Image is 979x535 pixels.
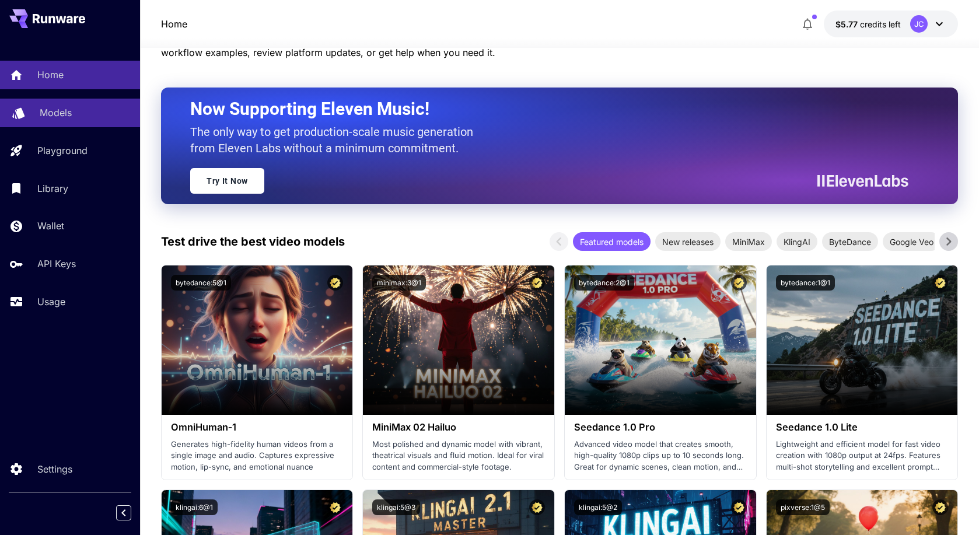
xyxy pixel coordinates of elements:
p: Settings [37,462,72,476]
span: credits left [860,19,901,29]
button: Certified Model – Vetted for best performance and includes a commercial license. [731,275,747,291]
p: API Keys [37,257,76,271]
div: New releases [655,232,721,251]
button: Certified Model – Vetted for best performance and includes a commercial license. [932,275,948,291]
div: KlingAI [777,232,817,251]
button: Certified Model – Vetted for best performance and includes a commercial license. [529,275,545,291]
img: alt [162,265,353,415]
span: ByteDance [822,236,878,248]
p: Lightweight and efficient model for fast video creation with 1080p output at 24fps. Features mult... [776,439,949,473]
button: klingai:5@2 [574,499,622,515]
span: Featured models [573,236,651,248]
span: New releases [655,236,721,248]
nav: breadcrumb [161,17,187,31]
button: Certified Model – Vetted for best performance and includes a commercial license. [327,275,343,291]
button: klingai:5@3 [372,499,420,515]
div: Featured models [573,232,651,251]
button: Certified Model – Vetted for best performance and includes a commercial license. [529,499,545,515]
span: Google Veo [883,236,940,248]
p: Models [40,106,72,120]
button: Certified Model – Vetted for best performance and includes a commercial license. [932,499,948,515]
img: alt [363,265,554,415]
h3: Seedance 1.0 Pro [574,422,747,433]
p: Test drive the best video models [161,233,345,250]
p: The only way to get production-scale music generation from Eleven Labs without a minimum commitment. [190,124,482,156]
button: Certified Model – Vetted for best performance and includes a commercial license. [327,499,343,515]
p: Playground [37,144,88,158]
p: Most polished and dynamic model with vibrant, theatrical visuals and fluid motion. Ideal for vira... [372,439,545,473]
p: Usage [37,295,65,309]
button: bytedance:1@1 [776,275,835,291]
p: Library [37,181,68,195]
h2: Now Supporting Eleven Music! [190,98,900,120]
button: Certified Model – Vetted for best performance and includes a commercial license. [731,499,747,515]
h3: OmniHuman‑1 [171,422,344,433]
p: Generates high-fidelity human videos from a single image and audio. Captures expressive motion, l... [171,439,344,473]
div: MiniMax [725,232,772,251]
h3: Seedance 1.0 Lite [776,422,949,433]
button: pixverse:1@5 [776,499,830,515]
h3: MiniMax 02 Hailuo [372,422,545,433]
button: bytedance:2@1 [574,275,634,291]
span: $5.77 [835,19,860,29]
button: Collapse sidebar [116,505,131,520]
img: alt [565,265,756,415]
button: klingai:6@1 [171,499,218,515]
span: KlingAI [777,236,817,248]
button: minimax:3@1 [372,275,426,291]
span: MiniMax [725,236,772,248]
div: JC [910,15,928,33]
a: Home [161,17,187,31]
div: $5.77151 [835,18,901,30]
button: bytedance:5@1 [171,275,231,291]
div: Google Veo [883,232,940,251]
div: ByteDance [822,232,878,251]
a: Try It Now [190,168,264,194]
p: Home [37,68,64,82]
p: Advanced video model that creates smooth, high-quality 1080p clips up to 10 seconds long. Great f... [574,439,747,473]
div: Collapse sidebar [125,502,140,523]
button: $5.77151JC [824,11,958,37]
img: alt [767,265,958,415]
p: Wallet [37,219,64,233]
